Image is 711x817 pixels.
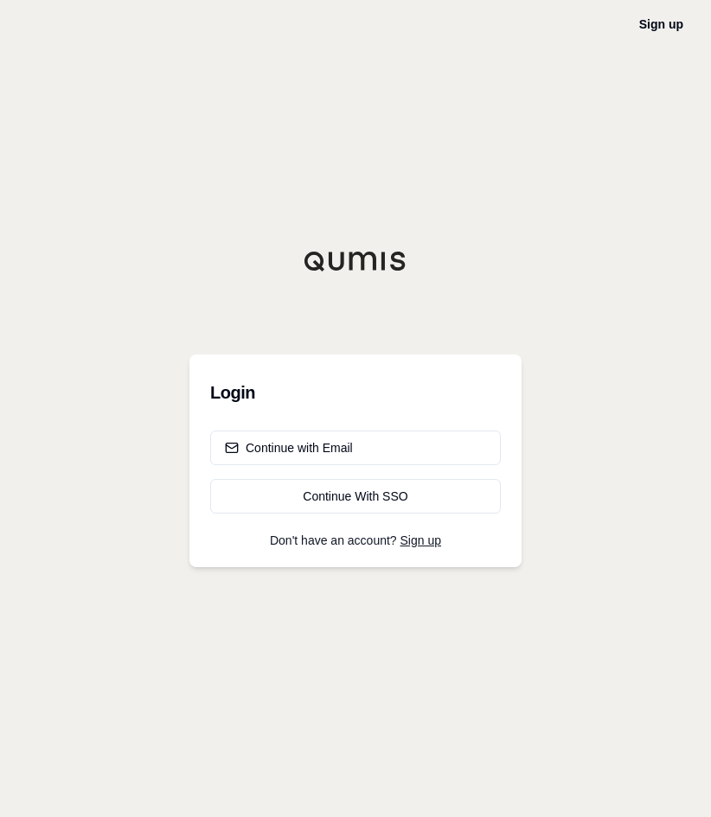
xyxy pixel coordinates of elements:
h3: Login [210,375,501,410]
a: Sign up [400,533,441,547]
div: Continue with Email [225,439,353,456]
img: Qumis [304,251,407,271]
div: Continue With SSO [225,488,486,505]
button: Continue with Email [210,431,501,465]
a: Continue With SSO [210,479,501,514]
p: Don't have an account? [210,534,501,546]
a: Sign up [639,17,683,31]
